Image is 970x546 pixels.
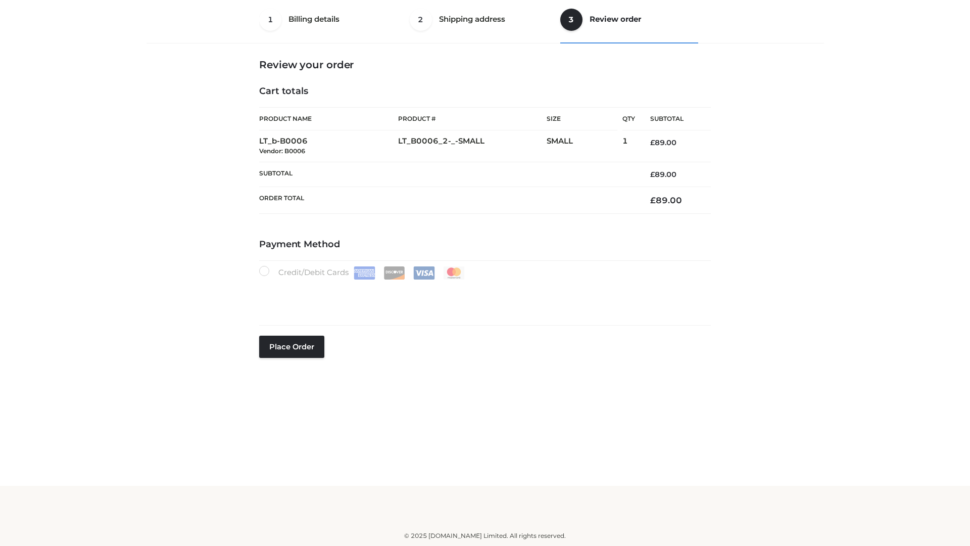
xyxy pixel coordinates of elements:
small: Vendor: B0006 [259,147,305,155]
label: Credit/Debit Cards [259,266,466,280]
th: Product # [398,107,547,130]
img: Discover [383,266,405,280]
td: 1 [622,130,635,162]
th: Size [547,108,617,130]
button: Place order [259,336,324,358]
td: SMALL [547,130,622,162]
img: Amex [354,266,375,280]
bdi: 89.00 [650,195,682,205]
span: £ [650,170,655,179]
iframe: Secure payment input frame [257,278,709,314]
h4: Cart totals [259,86,711,97]
bdi: 89.00 [650,138,676,147]
th: Order Total [259,187,635,214]
span: £ [650,138,655,147]
bdi: 89.00 [650,170,676,179]
span: £ [650,195,656,205]
td: LT_b-B0006 [259,130,398,162]
h3: Review your order [259,59,711,71]
th: Subtotal [635,108,711,130]
th: Qty [622,107,635,130]
img: Mastercard [443,266,465,280]
th: Product Name [259,107,398,130]
img: Visa [413,266,435,280]
h4: Payment Method [259,239,711,250]
div: © 2025 [DOMAIN_NAME] Limited. All rights reserved. [150,531,820,541]
th: Subtotal [259,162,635,187]
td: LT_B0006_2-_-SMALL [398,130,547,162]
